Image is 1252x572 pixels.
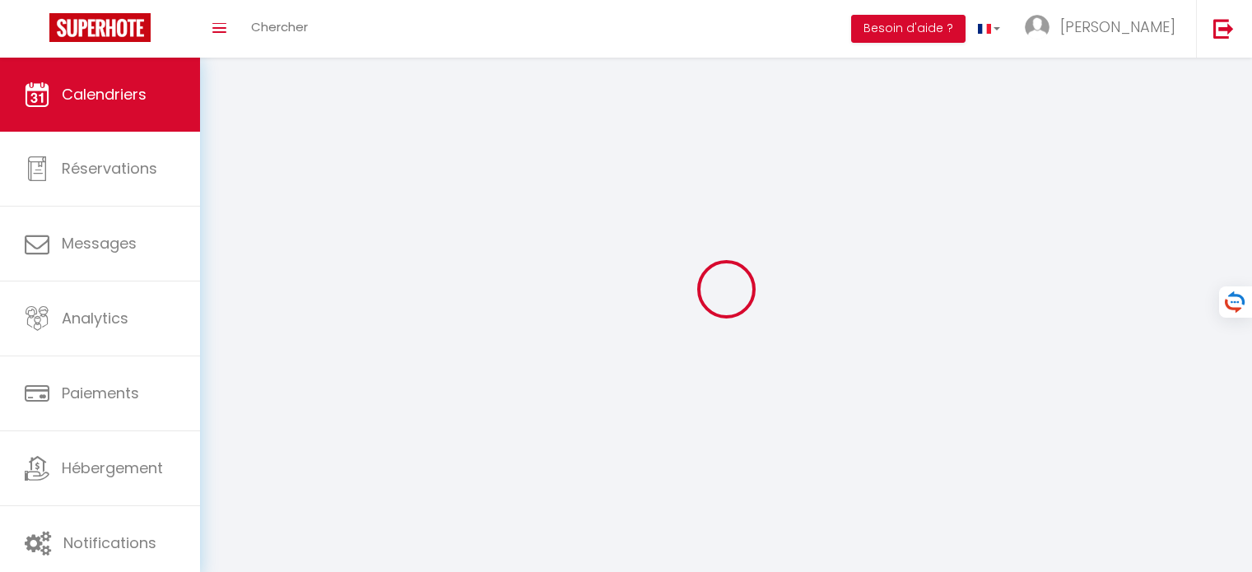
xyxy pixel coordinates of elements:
[62,458,163,478] span: Hébergement
[1025,15,1050,40] img: ...
[251,18,308,35] span: Chercher
[62,84,147,105] span: Calendriers
[62,383,139,403] span: Paiements
[1060,16,1175,37] span: [PERSON_NAME]
[63,532,156,553] span: Notifications
[851,15,966,43] button: Besoin d'aide ?
[62,158,157,179] span: Réservations
[1213,18,1234,39] img: logout
[49,13,151,42] img: Super Booking
[62,233,137,253] span: Messages
[62,308,128,328] span: Analytics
